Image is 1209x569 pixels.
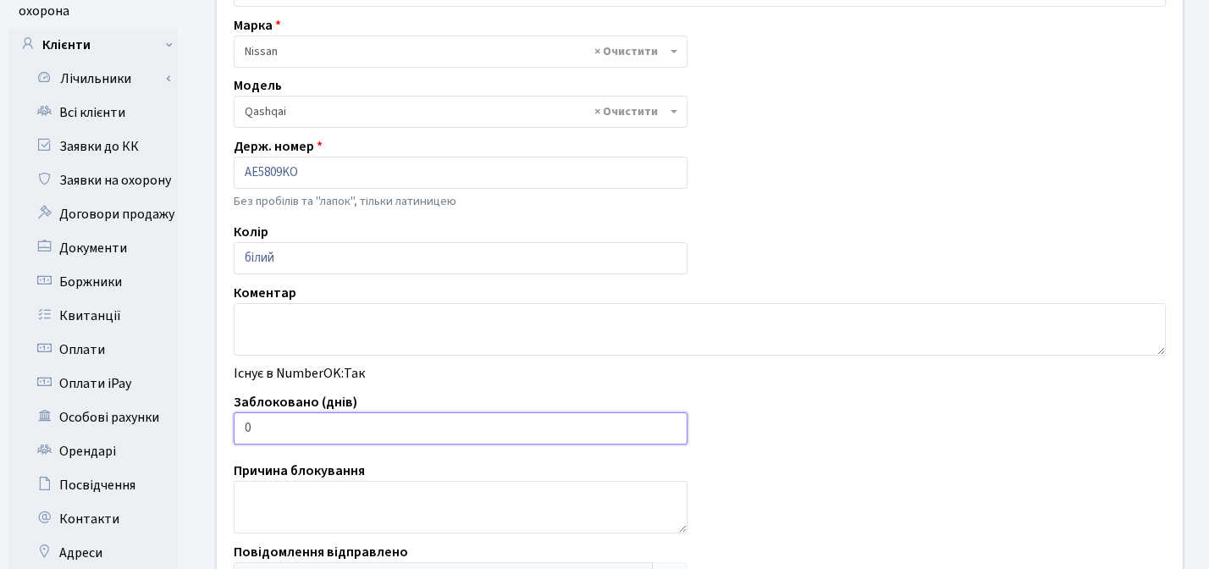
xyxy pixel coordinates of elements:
[234,542,408,562] label: Повідомлення відправлено
[594,103,658,120] span: Видалити всі елементи
[8,468,178,502] a: Посвідчення
[8,502,178,536] a: Контакти
[594,43,658,60] span: Видалити всі елементи
[234,392,357,412] label: Заблоковано (днів)
[8,163,178,197] a: Заявки на охорону
[245,43,666,60] span: Nissan
[234,461,365,481] label: Причина блокування
[234,283,296,303] label: Коментар
[221,363,1179,384] div: Існує в NumberOK:
[8,130,178,163] a: Заявки до КК
[234,136,323,157] label: Держ. номер
[234,75,282,96] label: Модель
[234,222,268,242] label: Колір
[8,299,178,333] a: Квитанції
[8,265,178,299] a: Боржники
[245,103,666,120] span: Qashqai
[8,231,178,265] a: Документи
[8,367,178,401] a: Оплати iPay
[234,15,281,36] label: Марка
[19,62,178,96] a: Лічильники
[234,96,687,128] span: Qashqai
[8,28,178,62] a: Клієнти
[8,434,178,468] a: Орендарі
[8,96,178,130] a: Всі клієнти
[8,333,178,367] a: Оплати
[234,36,687,68] span: Nissan
[344,364,365,383] span: Так
[8,401,178,434] a: Особові рахунки
[8,197,178,231] a: Договори продажу
[234,192,687,211] p: Без пробілів та "лапок", тільки латиницею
